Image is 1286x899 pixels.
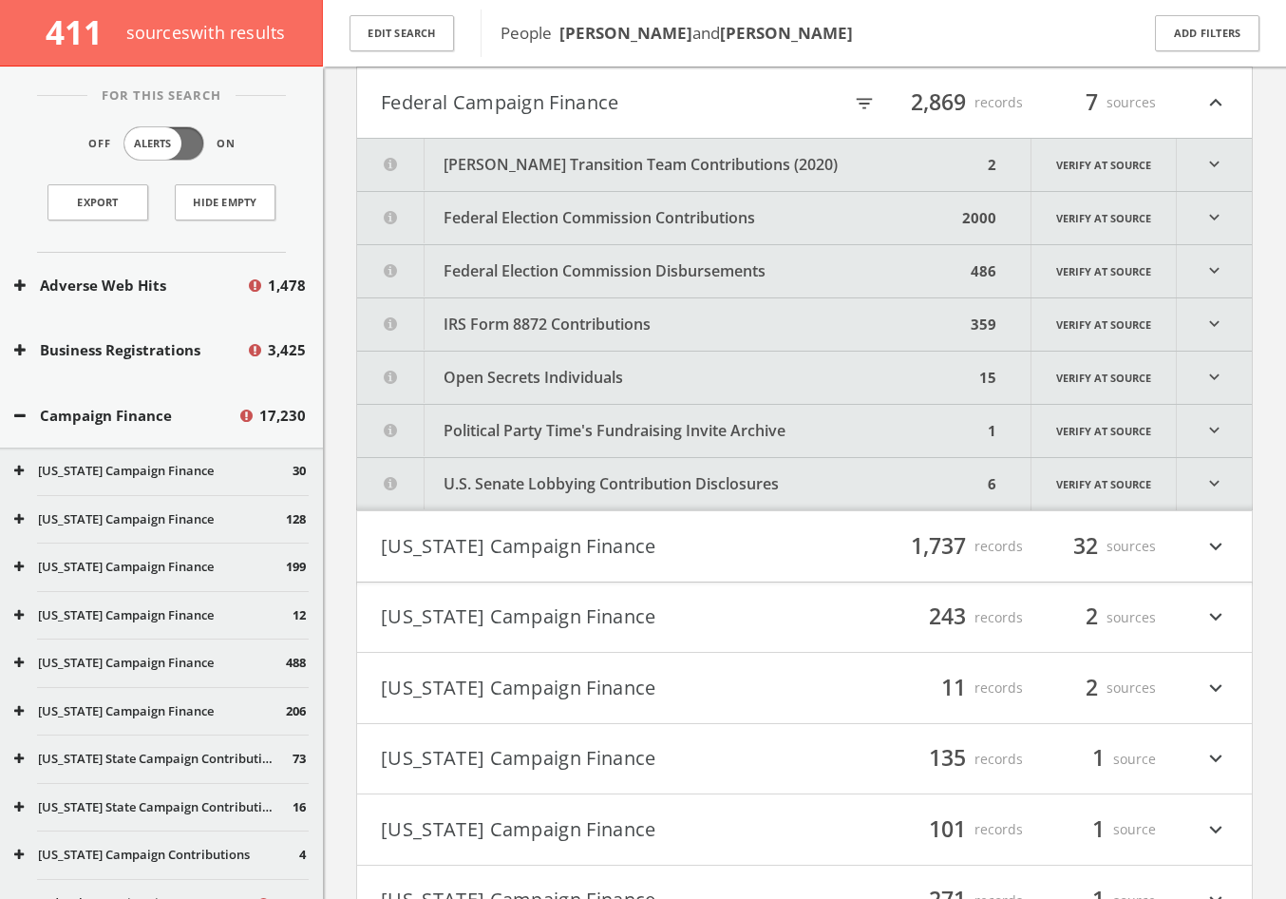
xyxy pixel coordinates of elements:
button: Federal Campaign Finance [381,86,804,119]
button: [US_STATE] Campaign Finance [14,654,286,673]
span: 2 [1077,671,1106,704]
div: records [909,743,1023,775]
i: expand_more [1177,298,1252,351]
div: 2 [982,139,1002,191]
button: [US_STATE] Campaign Finance [14,606,293,625]
span: source s with results [126,21,286,44]
a: Verify at source [1031,352,1177,404]
div: sources [1042,602,1156,634]
i: expand_more [1203,743,1228,775]
div: records [909,672,1023,704]
button: Federal Election Commission Disbursements [357,245,965,297]
span: 411 [46,10,119,54]
a: Verify at source [1031,298,1177,351]
span: 199 [286,558,306,577]
div: records [909,813,1023,846]
button: IRS Form 8872 Contributions [357,298,965,351]
i: filter_list [854,93,875,114]
button: Edit Search [350,15,454,52]
button: [US_STATE] State Campaign Contributions [14,798,293,817]
span: 7 [1077,86,1106,119]
button: Hide Empty [175,184,275,220]
div: sources [1042,86,1156,119]
button: [US_STATE] Campaign Finance [14,558,286,577]
button: Open Secrets Individuals [357,352,974,404]
span: 1 [1084,813,1113,846]
a: Verify at source [1031,405,1177,457]
span: 12 [293,606,306,625]
button: [US_STATE] Campaign Finance [381,813,804,846]
button: [US_STATE] Campaign Contributions [14,846,299,865]
span: 73 [293,750,306,769]
i: expand_more [1203,530,1228,563]
a: Verify at source [1031,139,1177,191]
button: U.S. Senate Lobbying Contribution Disclosures [357,458,982,510]
span: For This Search [87,86,236,105]
div: sources [1042,672,1156,704]
button: [US_STATE] Campaign Finance [14,462,293,481]
span: 32 [1065,529,1106,563]
span: 3,425 [268,339,306,361]
button: [PERSON_NAME] Transition Team Contributions (2020) [357,139,982,191]
div: 15 [974,352,1002,404]
span: On [217,136,236,152]
i: expand_more [1177,405,1252,457]
b: [PERSON_NAME] [720,22,853,44]
span: 128 [286,510,306,529]
a: Verify at source [1031,458,1177,510]
span: People [501,22,853,44]
span: 4 [299,846,306,865]
div: records [909,530,1023,563]
span: 1 [1084,742,1113,775]
b: [PERSON_NAME] [559,22,692,44]
span: Off [88,136,111,152]
a: Verify at source [1031,245,1177,297]
button: [US_STATE] Campaign Finance [381,602,804,634]
i: expand_more [1177,245,1252,297]
div: source [1042,743,1156,775]
span: 1,737 [902,529,974,563]
i: expand_more [1203,672,1228,704]
a: Export [47,184,148,220]
button: [US_STATE] Campaign Finance [381,530,804,563]
div: 6 [982,458,1002,510]
span: 135 [920,742,974,775]
i: expand_more [1203,813,1228,846]
span: 30 [293,462,306,481]
button: [US_STATE] Campaign Finance [381,743,804,775]
span: 2 [1077,601,1106,634]
div: records [909,86,1023,119]
button: Adverse Web Hits [14,275,246,296]
div: 359 [965,298,1002,351]
i: expand_more [1177,352,1252,404]
i: expand_less [1203,86,1228,119]
button: Political Party Time's Fundraising Invite Archive [357,405,982,457]
button: Campaign Finance [14,405,237,427]
button: [US_STATE] State Campaign Contributions [14,750,293,769]
button: Business Registrations [14,339,246,361]
span: 243 [920,601,974,634]
span: 16 [293,798,306,817]
i: expand_more [1203,602,1228,634]
div: sources [1042,530,1156,563]
span: 488 [286,654,306,673]
i: expand_more [1177,192,1252,244]
button: [US_STATE] Campaign Finance [381,672,804,704]
span: 206 [286,702,306,721]
span: and [559,22,720,44]
div: 1 [982,405,1002,457]
button: [US_STATE] Campaign Finance [14,510,286,529]
button: Federal Election Commission Contributions [357,192,956,244]
i: expand_more [1177,458,1252,510]
span: 17,230 [259,405,306,427]
span: 1,478 [268,275,306,296]
span: 2,869 [902,86,974,119]
div: 486 [965,245,1002,297]
div: source [1042,813,1156,846]
span: 101 [920,813,974,846]
div: records [909,602,1023,634]
a: Verify at source [1031,192,1177,244]
div: 2000 [956,192,1002,244]
button: Add Filters [1155,15,1259,52]
i: expand_more [1177,139,1252,191]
